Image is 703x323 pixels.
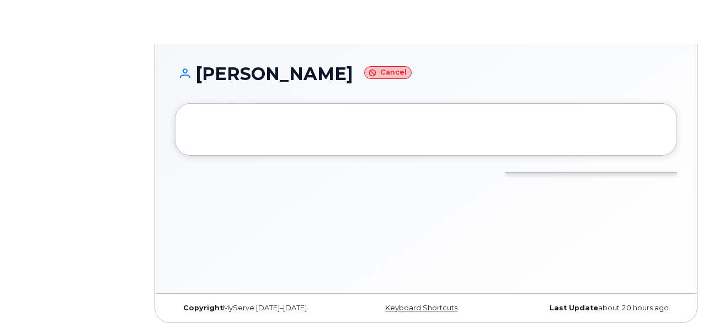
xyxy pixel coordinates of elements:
[175,64,677,83] h1: [PERSON_NAME]
[510,304,677,313] div: about 20 hours ago
[183,304,223,312] strong: Copyright
[385,304,457,312] a: Keyboard Shortcuts
[364,66,412,79] small: Cancel
[550,304,598,312] strong: Last Update
[175,304,342,313] div: MyServe [DATE]–[DATE]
